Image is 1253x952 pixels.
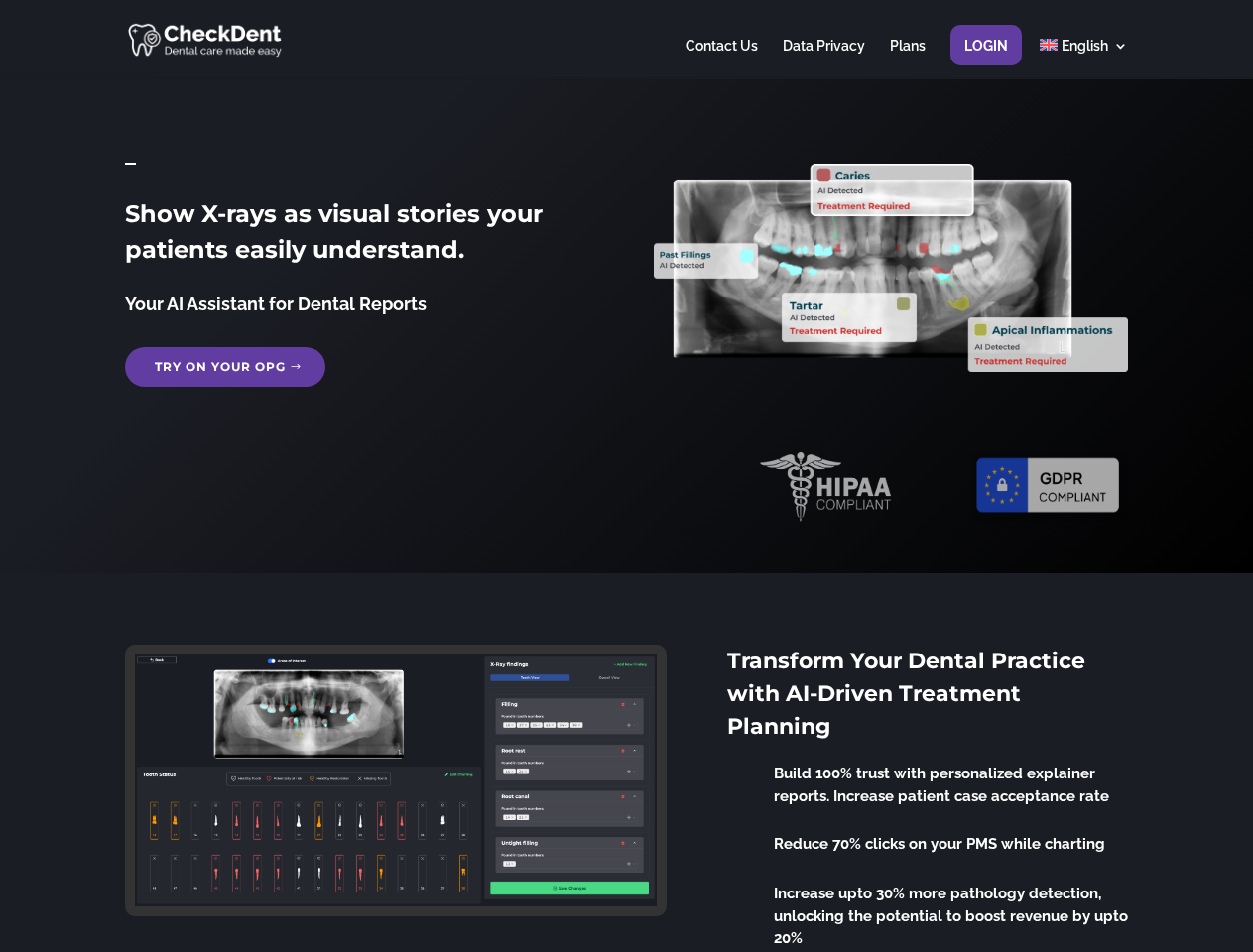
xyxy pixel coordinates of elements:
img: X_Ray_annotated [654,164,1127,372]
a: Contact Us [686,39,758,77]
a: Plans [890,39,926,77]
span: Build 100% trust with personalized explainer reports. Increase patient case acceptance rate [774,765,1109,805]
span: Reduce 70% clicks on your PMS while charting [774,835,1105,853]
span: English [1062,38,1108,54]
a: Try on your OPG [125,347,325,387]
h2: Show X-rays as visual stories your patients easily understand. [125,196,598,278]
a: Login [964,39,1008,77]
span: Your AI Assistant for Dental Reports [125,294,427,314]
a: Data Privacy [783,39,865,77]
span: Transform Your Dental Practice with AI-Driven Treatment Planning [727,648,1085,740]
a: English [1040,39,1128,77]
span: _ [125,142,136,169]
img: CheckDent AI [128,20,284,59]
span: Increase upto 30% more pathology detection, unlocking the potential to boost revenue by upto 20% [774,885,1128,947]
